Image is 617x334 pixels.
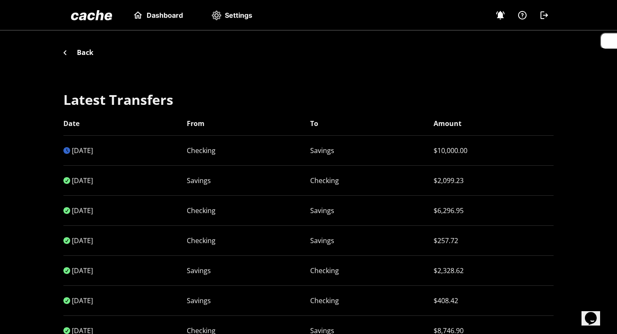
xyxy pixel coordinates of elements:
img: Back Icon [63,47,74,57]
span: From [187,118,307,129]
span: Checking [310,296,430,305]
span: [DATE] [63,206,183,215]
span: $257.72 [434,236,554,245]
span: Savings [187,176,307,185]
span: [DATE] [63,296,183,305]
iframe: chat widget [582,300,609,326]
span: Checking [187,236,307,245]
img: Notification Icon [495,10,505,20]
span: Amount [434,118,554,129]
span: Checking [310,266,430,275]
span: [DATE] [63,236,183,245]
span: [DATE] [63,266,183,275]
span: Checking [187,206,307,215]
span: $2,099.23 [434,176,554,185]
span: Checking [310,176,430,185]
a: Dashboard [133,10,183,20]
span: Savings [187,296,307,305]
span: Savings [310,146,430,155]
span: $10,000.00 [434,146,554,155]
img: Cache Logo [71,10,112,20]
button: Back [63,47,93,57]
span: Savings [187,266,307,275]
span: $2,328.62 [434,266,554,275]
span: Savings [310,206,430,215]
span: Checking [187,146,307,155]
span: Savings [310,236,430,245]
img: Transfer complete. [63,177,70,184]
span: Date [63,118,183,129]
span: $6,296.95 [434,206,554,215]
div: Latest Transfers [63,91,554,108]
img: Transfer complete. [63,237,70,244]
img: Transfer complete. [63,267,70,274]
img: Transfer complete. [63,297,70,304]
span: [DATE] [63,176,183,185]
span: Dashboard [147,11,183,19]
a: Settings [211,10,252,20]
span: To [310,118,430,129]
img: Transfer in progress. [63,147,70,154]
img: Logout Icon [539,10,549,20]
img: Settings Icon [211,10,221,20]
span: Settings [225,11,252,19]
img: Transfer complete. [63,207,70,214]
span: [DATE] [63,146,183,155]
img: Info Icon [517,10,527,20]
img: Home Icon [133,10,143,20]
img: Transfer complete. [63,327,70,334]
span: $408.42 [434,296,554,305]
